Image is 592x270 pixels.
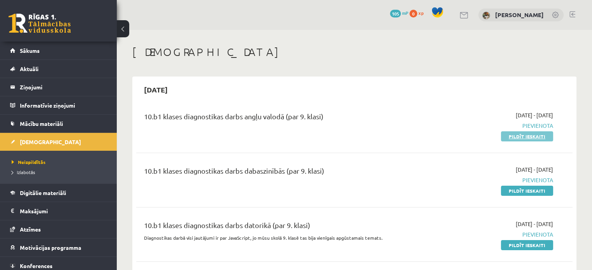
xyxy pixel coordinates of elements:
[516,165,553,174] span: [DATE] - [DATE]
[20,120,63,127] span: Mācību materiāli
[10,220,107,238] a: Atzīmes
[20,138,81,145] span: [DEMOGRAPHIC_DATA]
[20,226,41,233] span: Atzīmes
[10,133,107,151] a: [DEMOGRAPHIC_DATA]
[12,169,35,175] span: Izlabotās
[12,159,109,165] a: Neizpildītās
[501,186,553,196] a: Pildīt ieskaiti
[136,80,176,99] h2: [DATE]
[144,165,413,180] div: 10.b1 klases diagnostikas darbs dabaszinībās (par 9. klasi)
[516,220,553,228] span: [DATE] - [DATE]
[12,169,109,176] a: Izlabotās
[10,115,107,132] a: Mācību materiāli
[409,10,427,16] a: 0 xp
[409,10,417,17] span: 0
[144,111,413,125] div: 10.b1 klases diagnostikas darbs angļu valodā (par 9. klasi)
[10,78,107,96] a: Ziņojumi
[10,60,107,78] a: Aktuāli
[20,244,81,251] span: Motivācijas programma
[402,10,408,16] span: mP
[20,202,107,220] legend: Maksājumi
[10,42,107,59] a: Sākums
[20,65,39,72] span: Aktuāli
[425,122,553,130] span: Pievienota
[495,11,544,19] a: [PERSON_NAME]
[10,184,107,202] a: Digitālie materiāli
[390,10,408,16] a: 105 mP
[9,14,71,33] a: Rīgas 1. Tālmācības vidusskola
[20,96,107,114] legend: Informatīvie ziņojumi
[425,176,553,184] span: Pievienota
[12,159,46,165] span: Neizpildītās
[144,234,413,241] p: Diagnostikas darbā visi jautājumi ir par JavaScript, jo mūsu skolā 9. klasē tas bija vienīgais ap...
[482,12,490,19] img: Darja Degtjarjova
[10,202,107,220] a: Maksājumi
[20,262,53,269] span: Konferences
[144,220,413,234] div: 10.b1 klases diagnostikas darbs datorikā (par 9. klasi)
[418,10,423,16] span: xp
[10,96,107,114] a: Informatīvie ziņojumi
[425,230,553,239] span: Pievienota
[20,189,66,196] span: Digitālie materiāli
[20,78,107,96] legend: Ziņojumi
[10,239,107,256] a: Motivācijas programma
[390,10,401,17] span: 105
[516,111,553,119] span: [DATE] - [DATE]
[132,45,576,59] h1: [DEMOGRAPHIC_DATA]
[501,240,553,250] a: Pildīt ieskaiti
[20,47,40,54] span: Sākums
[501,131,553,141] a: Pildīt ieskaiti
